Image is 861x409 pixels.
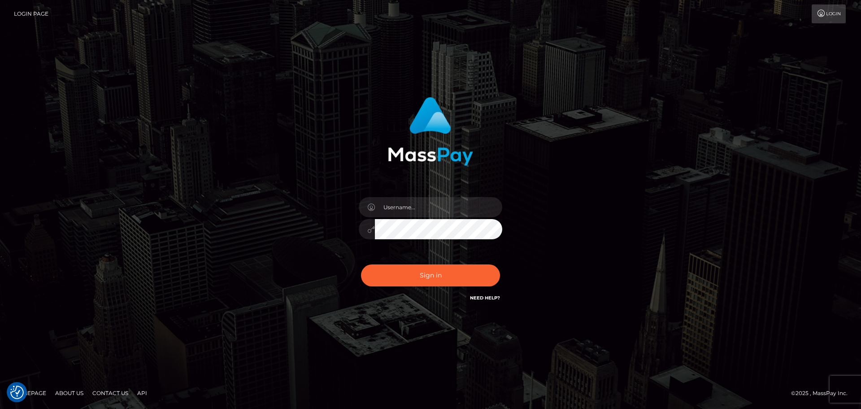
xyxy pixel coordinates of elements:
[10,386,24,399] img: Revisit consent button
[10,386,50,400] a: Homepage
[470,295,500,301] a: Need Help?
[89,386,132,400] a: Contact Us
[812,4,846,23] a: Login
[375,197,502,217] input: Username...
[14,4,48,23] a: Login Page
[791,388,854,398] div: © 2025 , MassPay Inc.
[52,386,87,400] a: About Us
[361,264,500,286] button: Sign in
[388,97,473,166] img: MassPay Login
[134,386,151,400] a: API
[10,386,24,399] button: Consent Preferences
